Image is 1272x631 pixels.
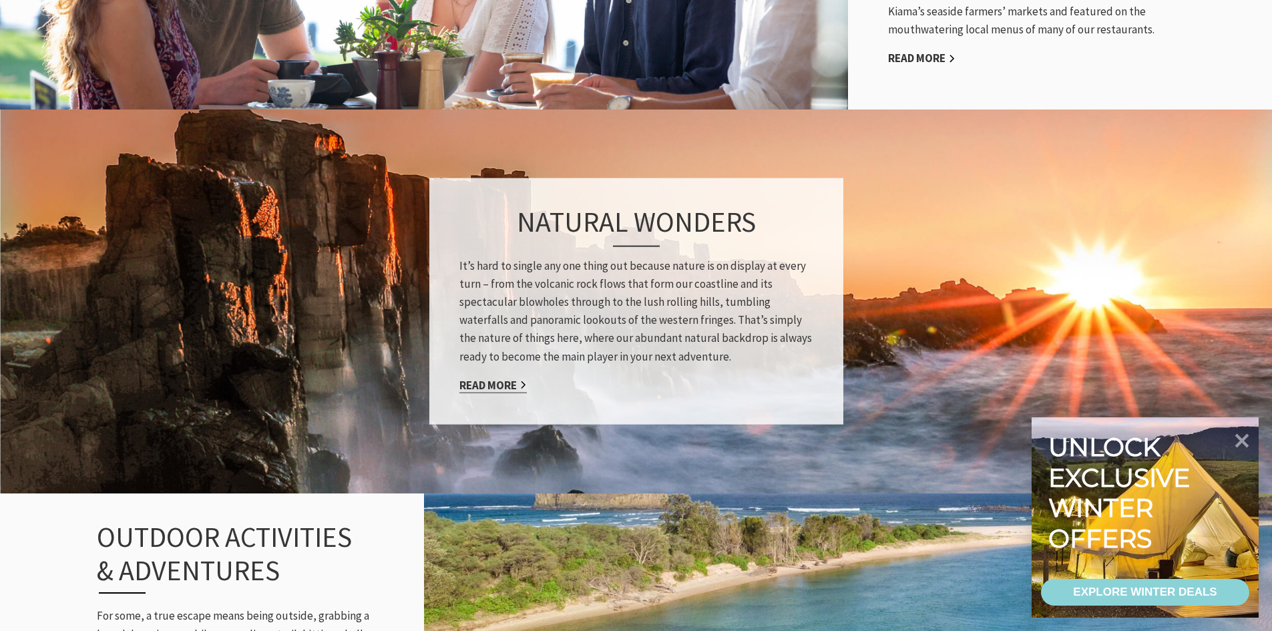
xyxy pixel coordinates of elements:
[97,520,361,594] h3: Outdoor Activities & Adventures
[459,258,812,363] span: It’s hard to single any one thing out because nature is on display at every turn – from the volca...
[1041,579,1249,606] a: EXPLORE WINTER DEALS
[459,205,813,246] h3: Natural Wonders
[1048,432,1196,554] div: Unlock exclusive winter offers
[459,377,527,393] a: Read More
[1073,579,1217,606] div: EXPLORE WINTER DEALS
[888,51,956,66] a: Read More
